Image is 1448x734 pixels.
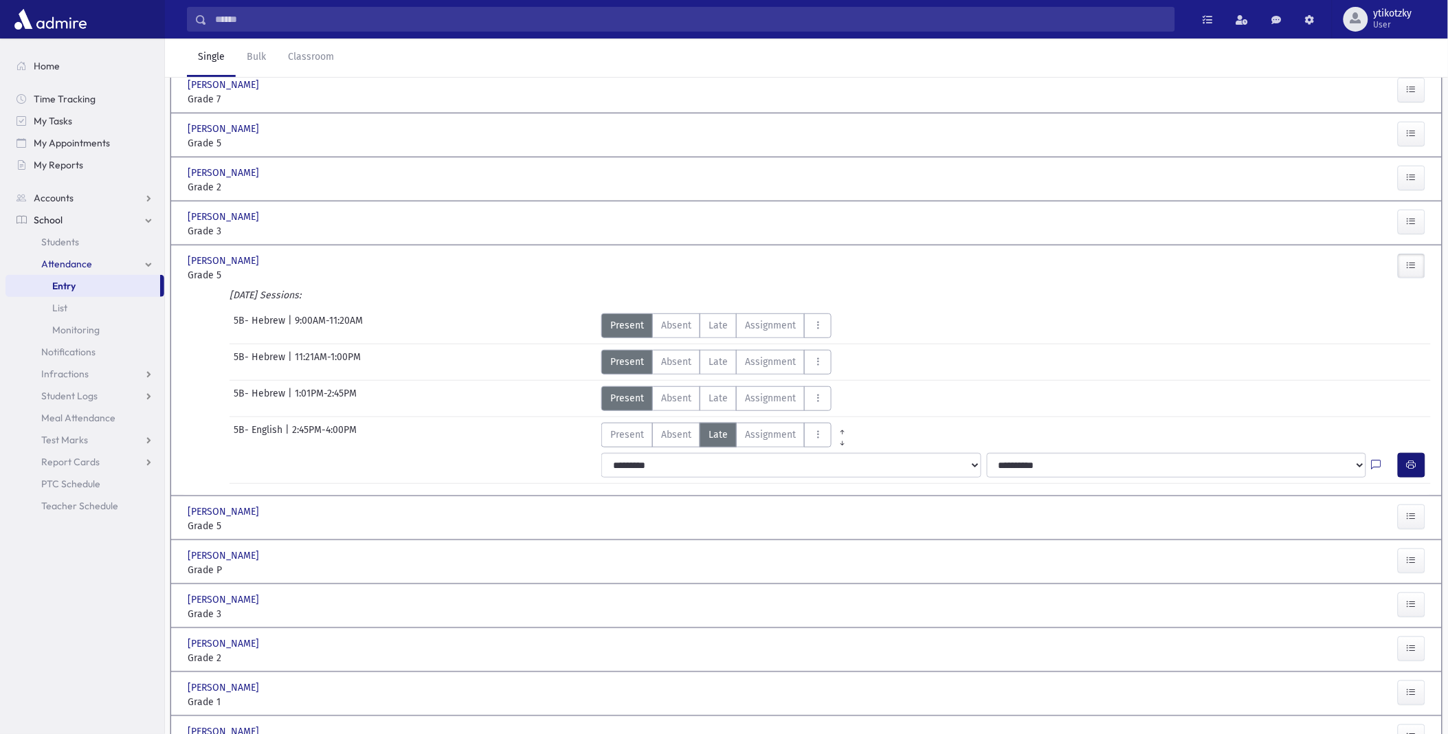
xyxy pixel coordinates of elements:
span: Grade 2 [188,180,383,194]
span: | [285,423,292,447]
span: Grade 5 [188,519,383,533]
span: [PERSON_NAME] [188,78,262,92]
span: School [34,214,63,226]
a: Time Tracking [5,88,164,110]
span: Absent [661,427,691,442]
span: | [288,386,295,411]
input: Search [207,7,1174,32]
span: List [52,302,67,314]
span: 5B- English [234,423,285,447]
div: AttTypes [601,313,832,338]
span: Assignment [745,318,796,333]
span: Assignment [745,391,796,405]
a: Test Marks [5,429,164,451]
span: My Tasks [34,115,72,127]
span: [PERSON_NAME] [188,166,262,180]
span: Students [41,236,79,248]
i: [DATE] Sessions: [230,289,301,301]
span: 2:45PM-4:00PM [292,423,357,447]
a: My Appointments [5,132,164,154]
span: Absent [661,391,691,405]
span: 1:01PM-2:45PM [295,386,357,411]
a: PTC Schedule [5,473,164,495]
span: Home [34,60,60,72]
a: All Later [832,434,853,445]
span: Grade 7 [188,92,383,107]
div: AttTypes [601,386,832,411]
span: User [1374,19,1412,30]
span: Late [709,427,728,442]
a: My Reports [5,154,164,176]
span: Grade 2 [188,651,383,665]
span: Present [610,427,644,442]
span: Time Tracking [34,93,96,105]
span: [PERSON_NAME] [188,680,262,695]
span: Grade 3 [188,224,383,238]
span: 5B- Hebrew [234,313,288,338]
a: Attendance [5,253,164,275]
span: My Appointments [34,137,110,149]
a: Entry [5,275,160,297]
span: Infractions [41,368,89,380]
span: [PERSON_NAME] [188,504,262,519]
a: Classroom [277,38,345,77]
span: [PERSON_NAME] [188,254,262,268]
a: My Tasks [5,110,164,132]
span: 11:21AM-1:00PM [295,350,361,375]
span: Monitoring [52,324,100,336]
span: Grade 5 [188,136,383,151]
span: Grade 5 [188,268,383,282]
a: Accounts [5,187,164,209]
span: 5B- Hebrew [234,386,288,411]
span: Attendance [41,258,92,270]
span: [PERSON_NAME] [188,122,262,136]
span: Present [610,355,644,369]
a: List [5,297,164,319]
a: Infractions [5,363,164,385]
span: 5B- Hebrew [234,350,288,375]
span: Notifications [41,346,96,358]
a: Report Cards [5,451,164,473]
span: My Reports [34,159,83,171]
span: Teacher Schedule [41,500,118,512]
a: Students [5,231,164,253]
span: Accounts [34,192,74,204]
span: Absent [661,355,691,369]
span: Grade 3 [188,607,383,621]
a: Home [5,55,164,77]
a: Monitoring [5,319,164,341]
span: Test Marks [41,434,88,446]
span: [PERSON_NAME] [188,548,262,563]
div: AttTypes [601,350,832,375]
span: Assignment [745,355,796,369]
span: Grade P [188,563,383,577]
span: Late [709,318,728,333]
a: Meal Attendance [5,407,164,429]
span: Absent [661,318,691,333]
a: All Prior [832,423,853,434]
span: Grade 1 [188,695,383,709]
span: Entry [52,280,76,292]
span: Meal Attendance [41,412,115,424]
span: PTC Schedule [41,478,100,490]
a: Student Logs [5,385,164,407]
span: Present [610,318,644,333]
a: Single [187,38,236,77]
span: | [288,350,295,375]
span: Present [610,391,644,405]
span: [PERSON_NAME] [188,636,262,651]
span: [PERSON_NAME] [188,592,262,607]
span: 9:00AM-11:20AM [295,313,363,338]
span: Student Logs [41,390,98,402]
span: Assignment [745,427,796,442]
a: Bulk [236,38,277,77]
span: | [288,313,295,338]
span: [PERSON_NAME] [188,210,262,224]
span: Late [709,391,728,405]
a: Notifications [5,341,164,363]
a: School [5,209,164,231]
span: Report Cards [41,456,100,468]
img: AdmirePro [11,5,90,33]
div: AttTypes [601,423,853,447]
span: Late [709,355,728,369]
